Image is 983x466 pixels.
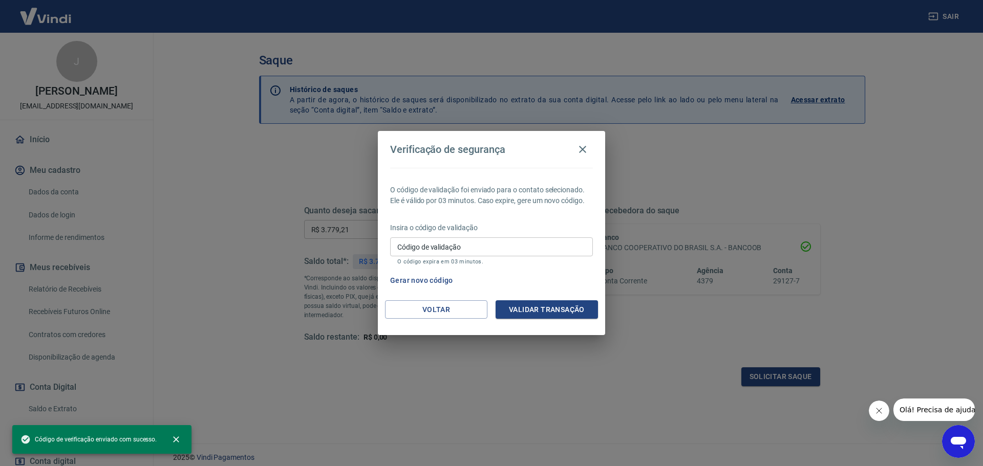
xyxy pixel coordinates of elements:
[390,223,593,233] p: Insira o código de validação
[869,401,889,421] iframe: Fechar mensagem
[390,185,593,206] p: O código de validação foi enviado para o contato selecionado. Ele é válido por 03 minutos. Caso e...
[385,300,487,319] button: Voltar
[496,300,598,319] button: Validar transação
[942,425,975,458] iframe: Botão para abrir a janela de mensagens
[397,258,586,265] p: O código expira em 03 minutos.
[893,398,975,421] iframe: Mensagem da empresa
[20,434,157,445] span: Código de verificação enviado com sucesso.
[6,7,86,15] span: Olá! Precisa de ajuda?
[386,271,457,290] button: Gerar novo código
[165,428,187,451] button: close
[390,143,505,156] h4: Verificação de segurança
